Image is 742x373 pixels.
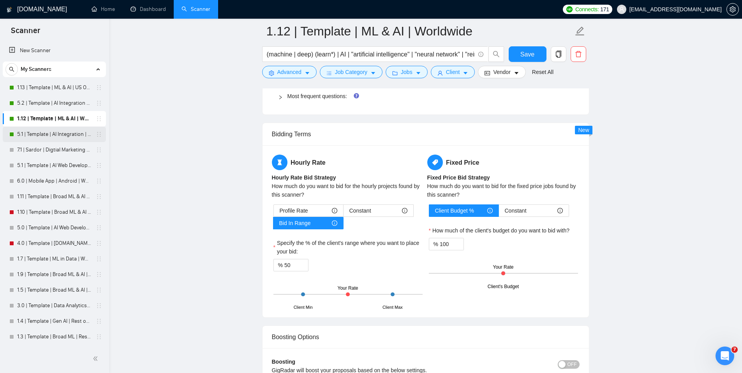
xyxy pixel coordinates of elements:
[96,116,102,122] span: holder
[493,264,514,271] div: Your Rate
[463,70,468,76] span: caret-down
[287,93,347,99] a: Most frequent questions:
[273,239,423,256] label: Specify the % of the client's range where you want to place your bid:
[493,68,510,76] span: Vendor
[392,70,398,76] span: folder
[17,329,91,345] a: 1.3 | Template | Broad ML | Rest of the World
[17,313,91,329] a: 1.4 | Template | Gen AI | Rest of the World
[402,208,407,213] span: info-circle
[429,226,570,235] label: How much of the client's budget do you want to bid with?
[96,194,102,200] span: holder
[568,360,577,369] span: OFF
[557,208,563,213] span: info-circle
[262,66,317,78] button: settingAdvancedcaret-down
[440,238,464,250] input: How much of the client's budget do you want to bid with?
[21,62,51,77] span: My Scanners
[416,70,421,76] span: caret-down
[17,220,91,236] a: 5.0 | Template | AI Web Development | [GEOGRAPHIC_DATA] Only
[488,283,519,290] div: Client's Budget
[17,204,91,220] a: 1.10 | Template | Broad ML & AI | Worldwide
[487,208,493,213] span: info-circle
[435,205,474,216] span: Client Budget %
[332,220,337,226] span: info-circle
[619,7,624,12] span: user
[17,111,91,127] a: 1.12 | Template | ML & AI | Worldwide
[17,236,91,251] a: 4.0 | Template | [DOMAIN_NAME] | Worldwide
[272,359,296,365] b: Boosting
[489,51,504,58] span: search
[726,3,739,16] button: setting
[92,6,115,12] a: homeHome
[96,256,102,262] span: holder
[727,6,738,12] span: setting
[566,6,573,12] img: upwork-logo.png
[96,84,102,91] span: holder
[3,43,106,58] li: New Scanner
[17,173,91,189] a: 6.0 | Mobile App | Android | Worldwide
[427,155,580,170] h5: Fixed Price
[96,303,102,309] span: holder
[272,182,424,199] div: How much do you want to bid for the hourly projects found by this scanner?
[520,49,534,59] span: Save
[17,189,91,204] a: 1.11 | Template | Broad ML & AI | [GEOGRAPHIC_DATA] Only
[277,68,301,76] span: Advanced
[401,68,412,76] span: Jobs
[130,6,166,12] a: dashboardDashboard
[17,158,91,173] a: 5.1 | Template | AI Web Developer | Worldwide
[272,155,424,170] h5: Hourly Rate
[338,285,358,292] div: Your Rate
[485,70,490,76] span: idcard
[96,334,102,340] span: holder
[96,271,102,278] span: holder
[17,95,91,111] a: 5.2 | Template | AI Integration | US Only
[716,347,734,365] iframe: Intercom live chat
[726,6,739,12] a: setting
[280,205,308,216] span: Profile Rate
[370,70,376,76] span: caret-down
[96,240,102,246] span: holder
[532,68,553,76] a: Reset All
[600,5,609,14] span: 171
[17,267,91,282] a: 1.9 | Template | Broad ML & AI | Rest of the World
[266,21,573,41] input: Scanner name...
[17,80,91,95] a: 1.13 | Template | ML & AI | US Only
[272,123,580,145] div: Bidding Terms
[96,225,102,231] span: holder
[335,68,367,76] span: Job Category
[17,251,91,267] a: 1.7 | Template | ML in Data | Worldwide
[272,326,580,348] div: Boosting Options
[272,155,287,170] span: hourglass
[93,355,100,362] span: double-left
[96,131,102,137] span: holder
[386,66,428,78] button: folderJobscaret-down
[272,174,336,181] b: Hourly Rate Bid Strategy
[96,162,102,169] span: holder
[269,70,274,76] span: setting
[96,100,102,106] span: holder
[551,51,566,58] span: copy
[571,51,586,58] span: delete
[7,4,12,16] img: logo
[9,43,100,58] a: New Scanner
[5,63,18,76] button: search
[5,25,46,41] span: Scanner
[431,66,475,78] button: userClientcaret-down
[571,46,586,62] button: delete
[488,46,504,62] button: search
[294,304,313,311] div: Client Min
[478,52,483,57] span: info-circle
[437,70,443,76] span: user
[96,147,102,153] span: holder
[17,142,91,158] a: 7.1 | Sardor | Digtial Marketing PPC | Worldwide
[320,66,382,78] button: barsJob Categorycaret-down
[96,178,102,184] span: holder
[446,68,460,76] span: Client
[96,287,102,293] span: holder
[353,92,360,99] div: Tooltip anchor
[284,259,308,271] input: Specify the % of the client's range where you want to place your bid:
[332,208,337,213] span: info-circle
[6,67,18,72] span: search
[279,217,311,229] span: Bid In Range
[326,70,332,76] span: bars
[478,66,525,78] button: idcardVendorcaret-down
